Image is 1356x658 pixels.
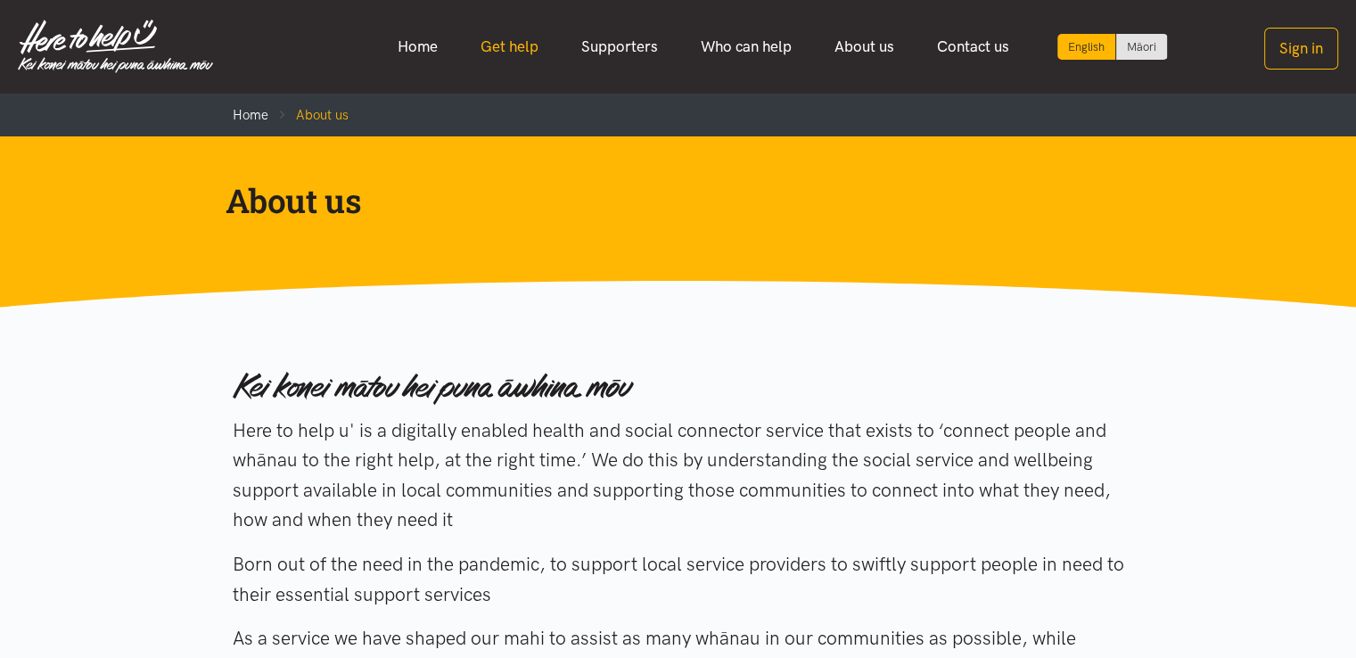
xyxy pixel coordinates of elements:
a: Home [233,107,268,123]
a: About us [813,28,916,66]
div: Current language [1057,34,1116,60]
h1: About us [226,179,1103,222]
a: Home [376,28,459,66]
div: Language toggle [1057,34,1168,60]
a: Supporters [560,28,679,66]
button: Sign in [1264,28,1338,70]
p: Born out of the need in the pandemic, to support local service providers to swiftly support peopl... [233,549,1124,609]
a: Switch to Te Reo Māori [1116,34,1167,60]
img: Home [18,20,213,73]
a: Who can help [679,28,813,66]
a: Contact us [916,28,1031,66]
a: Get help [459,28,560,66]
li: About us [268,104,349,126]
p: Here to help u' is a digitally enabled health and social connector service that exists to ‘connec... [233,415,1124,535]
